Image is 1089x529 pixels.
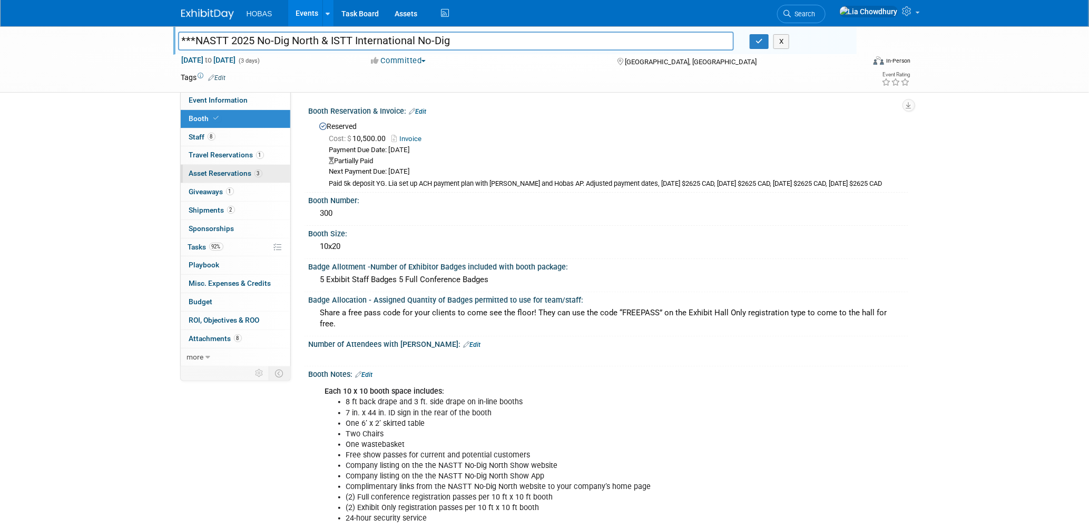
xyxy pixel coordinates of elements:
span: 1 [226,187,234,195]
span: Booth [189,114,221,123]
span: Cost: $ [329,134,353,143]
div: Booth Size: [309,226,908,239]
span: more [187,353,204,361]
a: Tasks92% [181,238,290,256]
li: Free show passes for current and potential customers [346,450,786,461]
li: (2) Exhibit Only registration passes per 10 ft x 10 ft booth [346,503,786,513]
span: Asset Reservations [189,169,262,177]
span: [DATE] [DATE] [181,55,237,65]
td: Toggle Event Tabs [269,366,290,380]
span: Playbook [189,261,220,269]
div: Partially Paid [329,156,900,166]
img: ExhibitDay [181,9,234,19]
span: [GEOGRAPHIC_DATA], [GEOGRAPHIC_DATA] [625,58,757,66]
span: 8 [208,133,215,141]
div: Booth Reservation & Invoice: [309,103,908,117]
span: Sponsorships [189,224,234,233]
a: Edit [409,108,427,115]
span: Travel Reservations [189,151,264,159]
li: 8 ft back drape and 3 ft. side drape on in-line booths [346,397,786,407]
li: (2) Full conference registration passes per 10 ft x 10 ft booth [346,492,786,503]
a: Event Information [181,92,290,109]
div: Event Rating [881,72,910,77]
a: Misc. Expenses & Credits [181,275,290,293]
a: more [181,348,290,366]
span: ROI, Objectives & ROO [189,316,260,324]
div: Booth Number: [309,193,908,206]
li: One 6’ x 2’ skirted table [346,418,786,429]
a: Edit [356,371,373,378]
span: Misc. Expenses & Credits [189,279,271,287]
span: Search [791,10,816,18]
div: Share a free pass code for your clients to come see the floor! They can use the code “FREEPASS” o... [317,305,900,333]
a: Playbook [181,256,290,274]
span: 1 [256,151,264,159]
span: HOBAS [247,9,272,18]
span: Event Information [189,96,248,104]
div: Event Format [802,55,911,71]
td: Tags [181,72,226,83]
div: Number of Attendees with [PERSON_NAME]: [309,336,908,350]
span: Budget [189,297,213,306]
span: (3 days) [238,57,260,64]
li: Complimentary links from the NASTT No-Dig North website to your company’s home page [346,482,786,492]
span: 2 [227,206,235,214]
a: Attachments8 [181,330,290,348]
a: Edit [464,341,481,348]
div: 300 [317,205,900,222]
span: Tasks [188,243,223,251]
a: Sponsorships [181,220,290,238]
i: Booth reservation complete [214,115,219,121]
a: Edit [209,74,226,82]
span: 3 [254,169,262,177]
span: Attachments [189,334,242,343]
a: Giveaways1 [181,183,290,201]
a: Shipments2 [181,202,290,219]
li: Company listing on the the NASTT No-Dig North Show App [346,471,786,482]
a: Budget [181,293,290,311]
div: 5 Exbibit Staff Badges 5 Full Conference Badges [317,272,900,288]
div: Badge Allocation - Assigned Quantity of Badges permitted to use for team/staff: [309,292,908,305]
span: 8 [234,334,242,342]
div: Paid 5k deposit YG. Lia set up ACH payment plan with [PERSON_NAME] and Hobas AP. Adjusted payment... [329,179,900,188]
a: Asset Reservations3 [181,165,290,183]
div: In-Person [886,57,910,65]
span: 10,500.00 [329,134,390,143]
img: Format-Inperson.png [874,56,884,65]
li: Two Chairs [346,429,786,440]
button: Committed [367,55,430,66]
div: Next Payment Due: [DATE] [329,167,900,177]
span: 92% [209,243,223,251]
div: Badge Allotment -Number of Exhibitor Badges included with booth package: [309,259,908,272]
span: Shipments [189,206,235,214]
a: ROI, Objectives & ROO [181,312,290,330]
span: Staff [189,133,215,141]
b: Each 10 x 10 booth space includes: [325,387,445,396]
a: Staff8 [181,128,290,146]
li: Company listing on the the NASTT No-Dig North Show website [346,461,786,471]
img: Lia Chowdhury [839,6,898,17]
a: Search [777,5,826,23]
span: to [204,56,214,64]
a: Invoice [392,135,427,143]
li: 7 in. x 44 in. ID sign in the rear of the booth [346,408,786,418]
div: Payment Due Date: [DATE] [329,145,900,155]
td: Personalize Event Tab Strip [251,366,269,380]
span: Giveaways [189,187,234,196]
div: 10x20 [317,238,900,255]
div: Booth Notes: [309,366,908,380]
a: Booth [181,110,290,128]
li: 24-hour security service [346,513,786,524]
li: One wastebasket [346,440,786,450]
div: Reserved [317,118,900,189]
a: Travel Reservations1 [181,146,290,164]
button: X [773,34,790,49]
